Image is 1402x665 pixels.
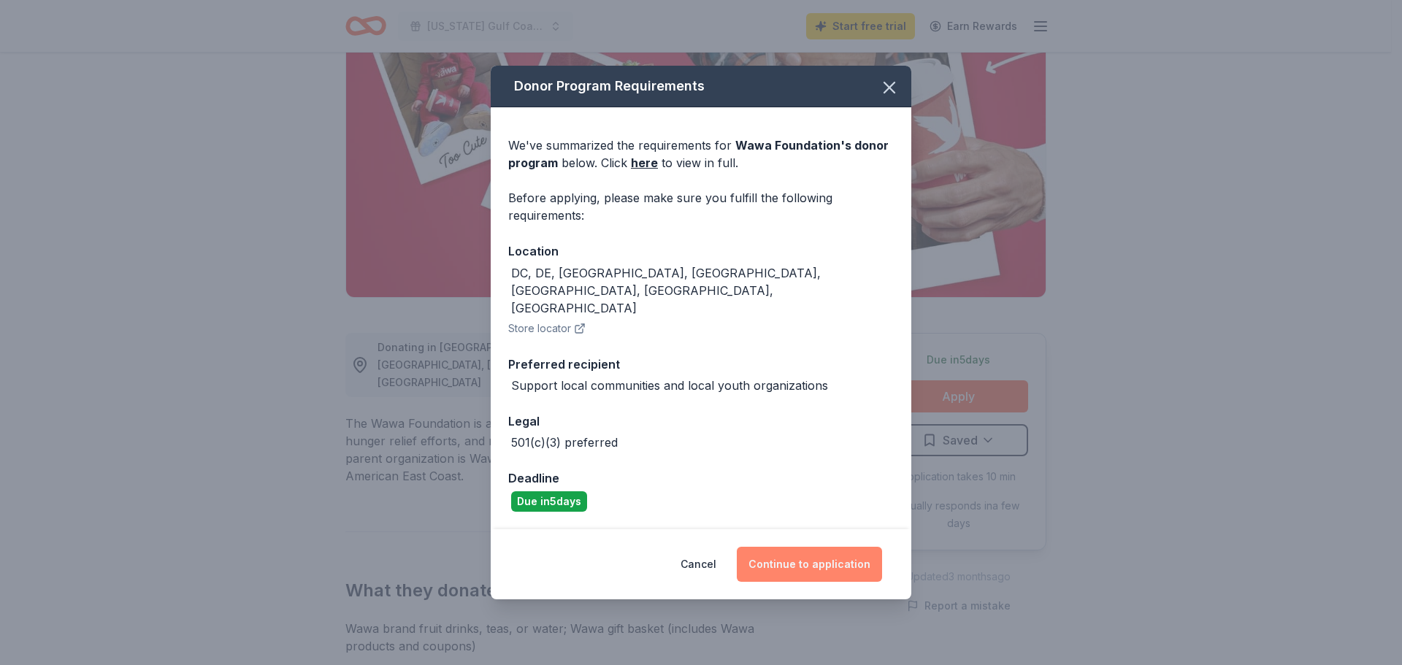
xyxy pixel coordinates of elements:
div: Before applying, please make sure you fulfill the following requirements: [508,189,894,224]
button: Store locator [508,320,586,337]
div: Deadline [508,469,894,488]
a: here [631,154,658,172]
div: 501(c)(3) preferred [511,434,618,451]
div: Support local communities and local youth organizations [511,377,828,394]
div: Location [508,242,894,261]
div: DC, DE, [GEOGRAPHIC_DATA], [GEOGRAPHIC_DATA], [GEOGRAPHIC_DATA], [GEOGRAPHIC_DATA], [GEOGRAPHIC_D... [511,264,894,317]
div: Due in 5 days [511,491,587,512]
button: Continue to application [737,547,882,582]
div: Legal [508,412,894,431]
div: Donor Program Requirements [491,66,911,107]
div: We've summarized the requirements for below. Click to view in full. [508,137,894,172]
div: Preferred recipient [508,355,894,374]
button: Cancel [681,547,716,582]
